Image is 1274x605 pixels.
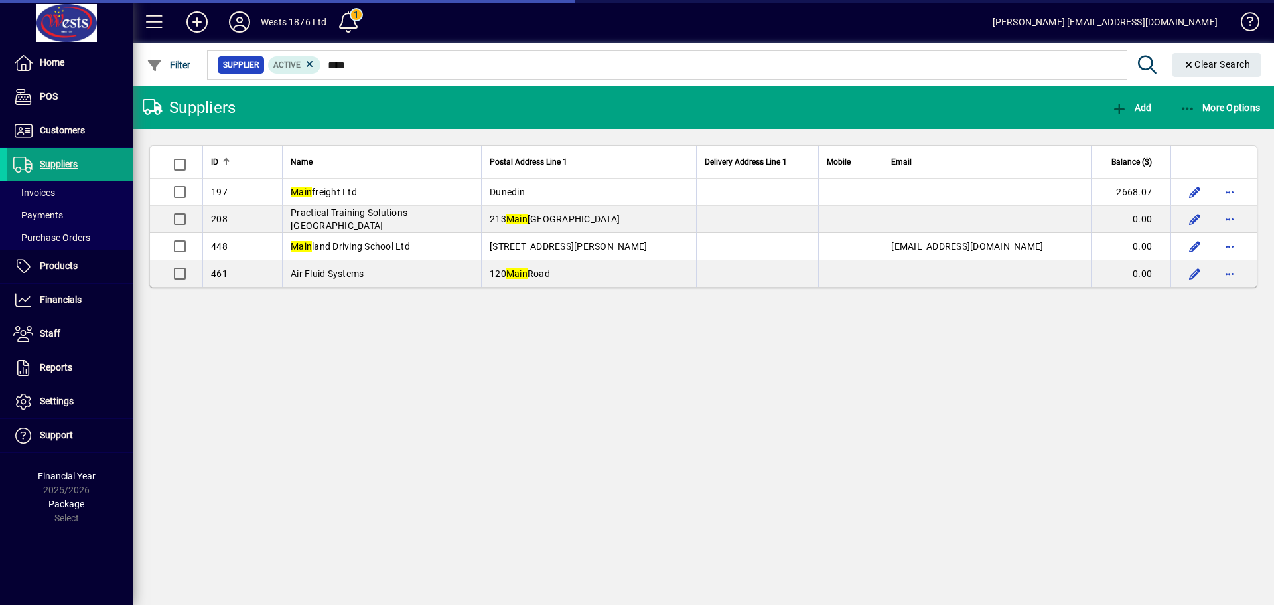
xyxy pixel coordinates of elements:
span: Settings [40,396,74,406]
span: Financial Year [38,471,96,481]
div: [PERSON_NAME] [EMAIL_ADDRESS][DOMAIN_NAME] [993,11,1218,33]
span: Name [291,155,313,169]
button: Filter [143,53,194,77]
span: Support [40,430,73,440]
span: Staff [40,328,60,339]
a: Knowledge Base [1231,3,1257,46]
button: Clear [1172,53,1261,77]
button: Add [1108,96,1155,120]
span: ID [211,155,218,169]
span: POS [40,91,58,102]
a: Products [7,250,133,283]
div: Name [291,155,473,169]
em: Main [506,214,528,224]
span: 461 [211,268,228,279]
mat-chip: Activation Status: Active [268,56,321,74]
em: Main [506,268,528,279]
div: Wests 1876 Ltd [261,11,326,33]
button: Edit [1184,263,1206,284]
td: 0.00 [1091,233,1170,260]
span: 448 [211,241,228,252]
span: More Options [1180,102,1261,113]
button: More Options [1176,96,1264,120]
button: Edit [1184,209,1206,230]
span: Suppliers [40,159,78,169]
span: 120 Road [490,268,550,279]
span: Supplier [223,58,259,72]
a: Payments [7,204,133,226]
span: Purchase Orders [13,232,90,243]
span: Invoices [13,187,55,198]
button: Edit [1184,236,1206,257]
button: More options [1219,209,1240,230]
span: 208 [211,214,228,224]
span: Reports [40,362,72,373]
span: Dunedin [490,187,525,197]
span: Filter [147,60,191,70]
span: Clear Search [1183,59,1251,70]
span: Customers [40,125,85,135]
span: Add [1111,102,1151,113]
span: [EMAIL_ADDRESS][DOMAIN_NAME] [891,241,1043,252]
span: Payments [13,210,63,220]
span: Delivery Address Line 1 [705,155,787,169]
span: [STREET_ADDRESS][PERSON_NAME] [490,241,647,252]
span: Active [273,60,301,70]
div: ID [211,155,241,169]
a: Purchase Orders [7,226,133,249]
button: More options [1219,263,1240,284]
div: Suppliers [143,97,236,118]
a: Home [7,46,133,80]
em: Main [291,187,312,197]
a: Settings [7,385,133,418]
span: land Driving School Ltd [291,241,410,252]
td: 0.00 [1091,260,1170,287]
a: Customers [7,114,133,147]
button: More options [1219,236,1240,257]
button: Add [176,10,218,34]
div: Email [891,155,1083,169]
button: Profile [218,10,261,34]
span: Balance ($) [1111,155,1152,169]
em: Main [291,241,312,252]
span: Financials [40,294,82,305]
button: More options [1219,181,1240,203]
span: 213 [GEOGRAPHIC_DATA] [490,214,620,224]
a: Support [7,419,133,452]
a: Financials [7,284,133,317]
span: Practical Training Solutions [GEOGRAPHIC_DATA] [291,207,407,231]
span: Products [40,260,78,271]
td: 2668.07 [1091,179,1170,206]
span: Mobile [827,155,851,169]
a: Staff [7,317,133,351]
div: Mobile [827,155,875,169]
span: freight Ltd [291,187,357,197]
span: Home [40,57,64,68]
div: Balance ($) [1099,155,1164,169]
span: Package [48,499,84,509]
span: Email [891,155,912,169]
span: 197 [211,187,228,197]
td: 0.00 [1091,206,1170,233]
a: Invoices [7,181,133,204]
button: Edit [1184,181,1206,203]
a: Reports [7,351,133,385]
a: POS [7,80,133,114]
span: Air Fluid Systems [291,268,364,279]
span: Postal Address Line 1 [490,155,567,169]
